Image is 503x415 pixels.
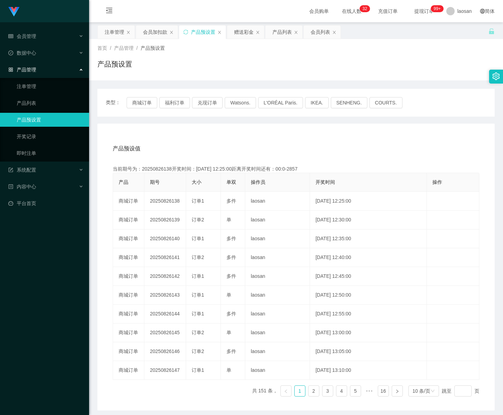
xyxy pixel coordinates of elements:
[378,385,389,397] li: 16
[364,385,375,397] span: •••
[192,255,204,260] span: 订单2
[364,385,375,397] li: 向后 5 页
[113,305,144,323] td: 商城订单
[226,330,231,335] span: 单
[360,5,370,12] sup: 32
[192,311,204,316] span: 订单1
[192,292,204,298] span: 订单1
[336,386,347,396] a: 4
[144,286,186,305] td: 20250826143
[144,361,186,380] td: 20250826147
[110,45,111,51] span: /
[413,386,430,396] div: 10 条/页
[280,385,292,397] li: 上一页
[192,236,204,241] span: 订单1
[144,192,186,211] td: 20250826138
[8,67,36,72] span: 产品管理
[144,229,186,248] td: 20250826140
[442,385,479,397] div: 跳至 页
[113,165,479,173] div: 当前期号为：20250826138开奖时间：[DATE] 12:25:00距离开奖时间还有：00:0-2857
[8,33,36,39] span: 会员管理
[150,179,160,185] span: 期号
[113,211,144,229] td: 商城订单
[316,179,335,185] span: 开奖时间
[256,30,260,34] i: 图标: close
[144,211,186,229] td: 20250826139
[234,25,254,39] div: 赠送彩金
[245,211,310,229] td: laosan
[144,305,186,323] td: 20250826144
[8,184,13,189] i: 图标: profile
[136,45,138,51] span: /
[411,9,437,14] span: 提现订单
[17,96,83,110] a: 产品列表
[310,248,427,267] td: [DATE] 12:40:00
[8,50,13,55] i: 图标: check-circle-o
[114,45,134,51] span: 产品管理
[294,30,298,34] i: 图标: close
[309,386,319,396] a: 2
[369,97,402,108] button: COURTS.
[226,179,236,185] span: 单双
[17,79,83,93] a: 注单管理
[245,229,310,248] td: laosan
[8,50,36,56] span: 数据中心
[192,179,201,185] span: 大小
[8,167,13,172] i: 图标: form
[350,385,361,397] li: 5
[226,198,236,204] span: 多件
[8,196,83,210] a: 图标: dashboard平台首页
[191,25,215,39] div: 产品预设置
[113,361,144,380] td: 商城订单
[480,9,485,14] i: 图标: global
[251,179,265,185] span: 操作员
[113,192,144,211] td: 商城订单
[97,59,132,69] h1: 产品预设置
[245,286,310,305] td: laosan
[310,323,427,342] td: [DATE] 13:00:00
[192,198,204,204] span: 订单1
[295,386,305,396] a: 1
[310,267,427,286] td: [DATE] 12:45:00
[338,9,365,14] span: 在线人数
[252,385,278,397] li: 共 151 条，
[159,97,190,108] button: 福利订单
[113,286,144,305] td: 商城订单
[311,25,330,39] div: 会员列表
[143,25,167,39] div: 会员加扣款
[226,273,236,279] span: 多件
[127,97,157,108] button: 商城订单
[192,349,204,354] span: 订单2
[310,229,427,248] td: [DATE] 12:35:00
[144,248,186,267] td: 20250826141
[431,389,435,394] i: 图标: down
[245,192,310,211] td: laosan
[225,97,256,108] button: Watsons.
[226,236,236,241] span: 多件
[113,248,144,267] td: 商城订单
[392,385,403,397] li: 下一页
[310,192,427,211] td: [DATE] 12:25:00
[245,248,310,267] td: laosan
[8,184,36,189] span: 内容中心
[432,179,442,185] span: 操作
[17,113,83,127] a: 产品预设置
[105,25,124,39] div: 注单管理
[310,211,427,229] td: [DATE] 12:30:00
[8,34,13,39] i: 图标: table
[245,342,310,361] td: laosan
[365,5,367,12] p: 2
[332,30,336,34] i: 图标: close
[119,179,128,185] span: 产品
[310,305,427,323] td: [DATE] 12:55:00
[331,97,367,108] button: SENHENG.
[310,342,427,361] td: [DATE] 13:05:00
[322,386,333,396] a: 3
[284,389,288,393] i: 图标: left
[226,292,231,298] span: 单
[488,28,495,34] i: 图标: unlock
[245,267,310,286] td: laosan
[226,367,231,373] span: 单
[245,361,310,380] td: laosan
[305,97,329,108] button: IKEA.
